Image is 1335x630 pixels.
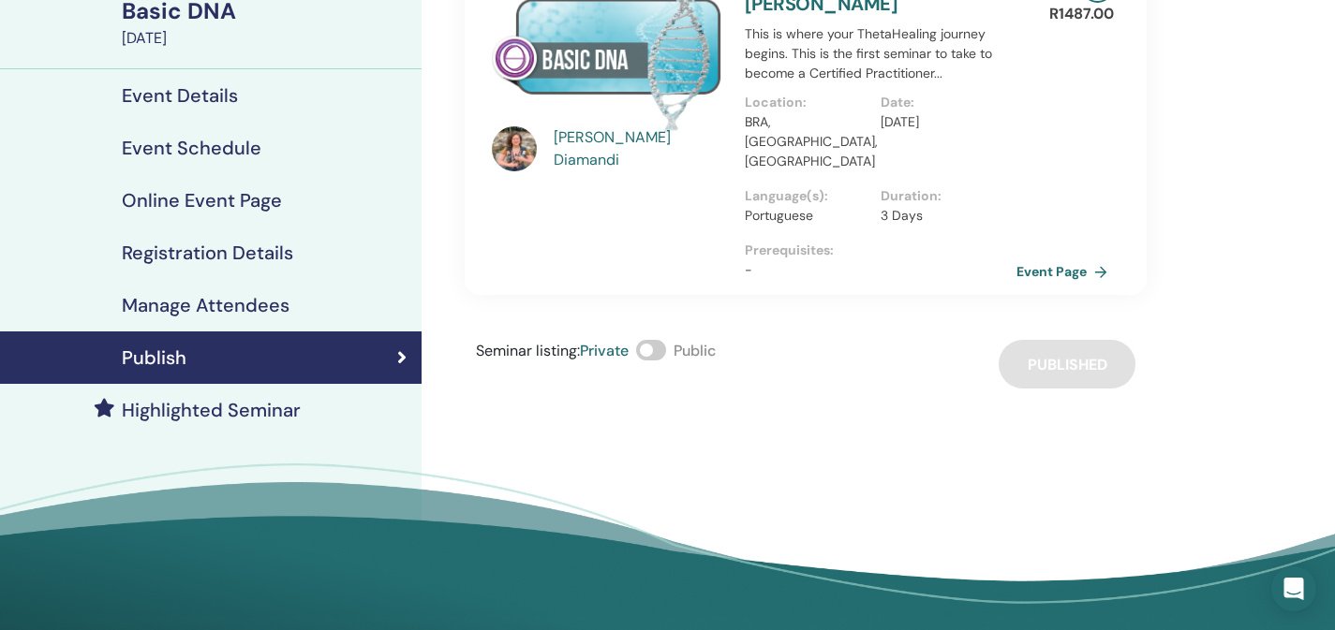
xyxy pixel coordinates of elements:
p: Prerequisites : [745,241,1016,260]
a: Event Page [1016,257,1115,286]
p: - [745,260,1016,280]
a: [PERSON_NAME] Diamandi [554,126,727,171]
p: Date : [881,93,1005,112]
p: R 1487.00 [1049,3,1114,25]
p: Location : [745,93,869,112]
span: Private [580,341,629,360]
p: [DATE] [881,112,1005,132]
p: Duration : [881,186,1005,206]
p: This is where your ThetaHealing journey begins. This is the first seminar to take to become a Cer... [745,24,1016,83]
p: 3 Days [881,206,1005,226]
h4: Online Event Page [122,189,282,212]
span: Public [674,341,716,360]
div: [DATE] [122,27,410,50]
img: default.jpg [492,126,537,171]
p: BRA, [GEOGRAPHIC_DATA], [GEOGRAPHIC_DATA] [745,112,869,171]
h4: Event Schedule [122,137,261,159]
span: Seminar listing : [476,341,580,360]
h4: Highlighted Seminar [122,399,301,421]
h4: Event Details [122,84,238,107]
p: Portuguese [745,206,869,226]
h4: Manage Attendees [122,294,289,316]
p: Language(s) : [745,186,869,206]
div: Open Intercom Messenger [1271,566,1316,611]
h4: Registration Details [122,242,293,264]
h4: Publish [122,346,186,369]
